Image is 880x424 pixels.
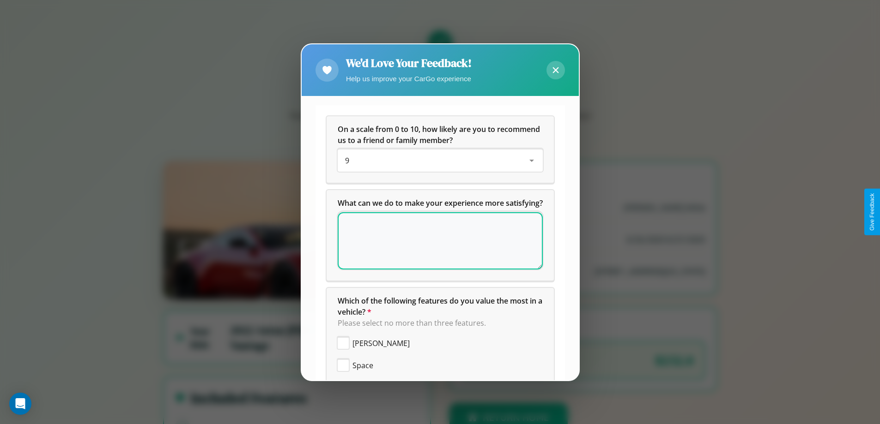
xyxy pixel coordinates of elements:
[352,360,373,371] span: Space
[338,124,542,145] span: On a scale from 0 to 10, how likely are you to recommend us to a friend or family member?
[338,318,486,328] span: Please select no more than three features.
[338,296,544,317] span: Which of the following features do you value the most in a vehicle?
[345,155,349,166] span: 9
[352,338,410,349] span: [PERSON_NAME]
[9,393,31,415] div: Open Intercom Messenger
[346,55,472,71] h2: We'd Love Your Feedback!
[869,193,875,231] div: Give Feedback
[327,116,554,183] div: On a scale from 0 to 10, how likely are you to recommend us to a friend or family member?
[338,149,543,172] div: On a scale from 0 to 10, how likely are you to recommend us to a friend or family member?
[338,198,543,208] span: What can we do to make your experience more satisfying?
[338,124,543,146] h5: On a scale from 0 to 10, how likely are you to recommend us to a friend or family member?
[346,72,472,85] p: Help us improve your CarGo experience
